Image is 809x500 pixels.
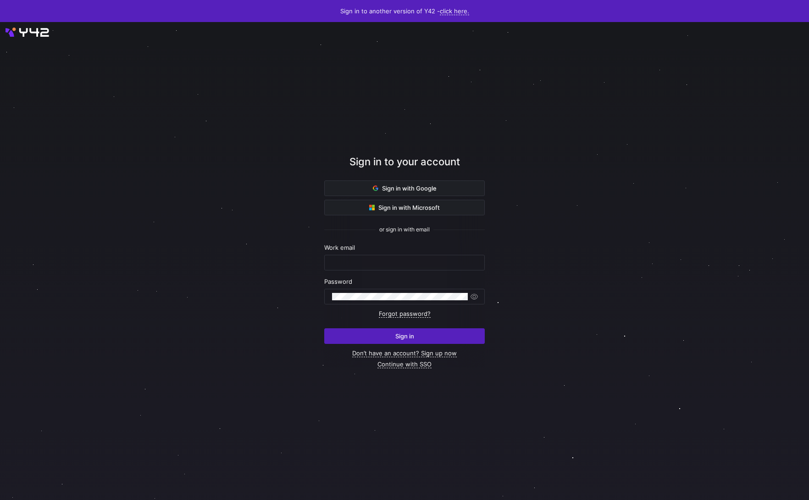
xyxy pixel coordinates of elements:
a: Don’t have an account? Sign up now [352,349,457,357]
div: Sign in to your account [324,154,485,180]
span: Sign in with Google [373,185,437,192]
button: Sign in [324,328,485,344]
span: or sign in with email [379,226,430,233]
a: Forgot password? [379,310,431,318]
span: Sign in [395,332,414,340]
span: Work email [324,244,355,251]
button: Sign in with Google [324,180,485,196]
span: Password [324,278,352,285]
a: Continue with SSO [377,360,432,368]
button: Sign in with Microsoft [324,200,485,215]
span: Sign in with Microsoft [369,204,440,211]
a: click here. [440,7,469,15]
